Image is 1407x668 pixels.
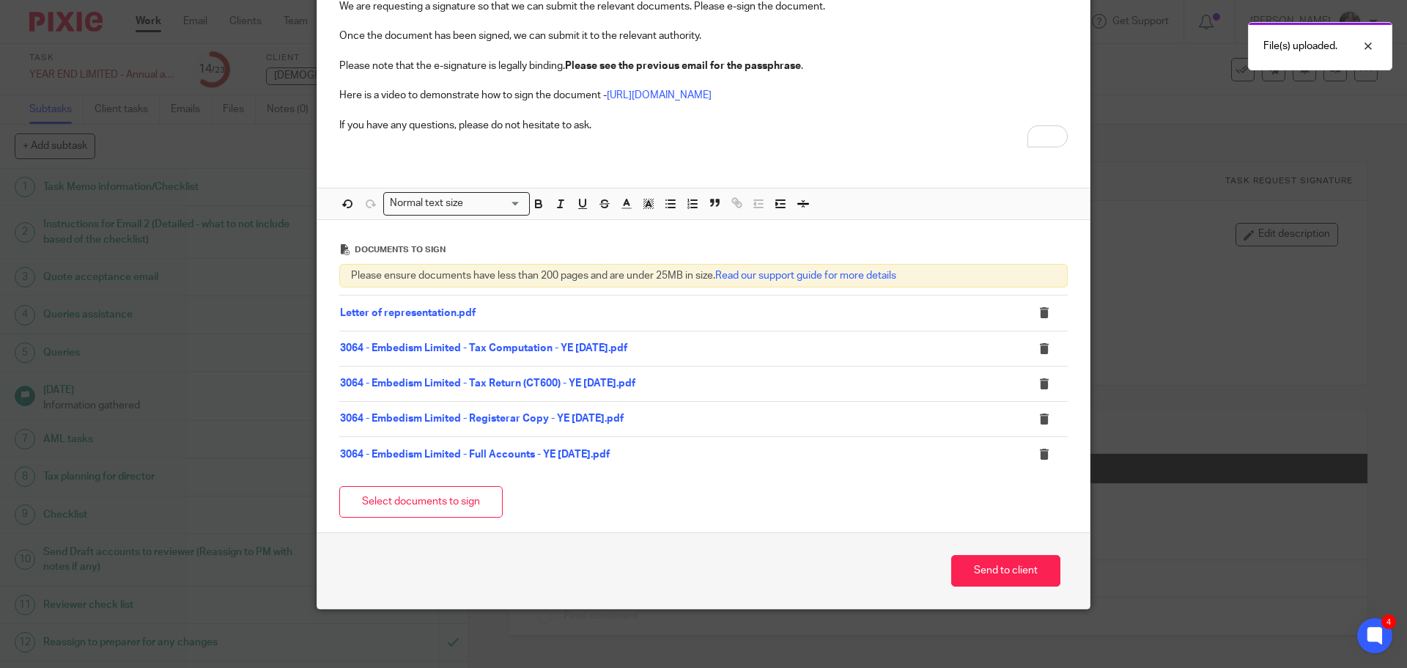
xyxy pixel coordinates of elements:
[340,308,476,318] a: Letter of representation.pdf
[340,378,635,389] a: 3064 - Embedism Limited - Tax Return (CT600) - YE [DATE].pdf
[1381,614,1396,629] div: 4
[339,118,1068,133] p: If you have any questions, please do not hesitate to ask.
[468,196,521,211] input: Search for option
[1263,39,1337,54] p: File(s) uploaded.
[715,271,896,281] a: Read our support guide for more details
[355,246,446,254] span: Documents to sign
[340,343,627,353] a: 3064 - Embedism Limited - Tax Computation - YE [DATE].pdf
[340,449,610,460] a: 3064 - Embedism Limited - Full Accounts - YE [DATE].pdf
[951,555,1060,587] button: Send to client
[339,486,503,518] button: Select documents to sign
[383,192,530,215] div: Search for option
[387,196,467,211] span: Normal text size
[340,414,624,424] a: 3064 - Embedism Limited - Registerar Copy - YE [DATE].pdf
[339,264,1068,287] div: Please ensure documents have less than 200 pages and are under 25MB in size.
